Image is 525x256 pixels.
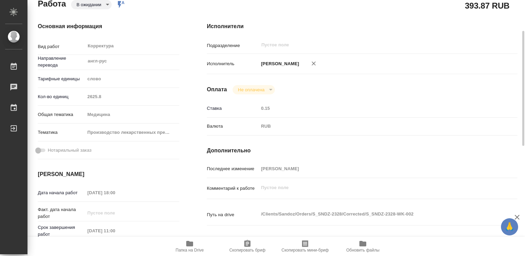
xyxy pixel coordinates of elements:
h4: Основная информация [38,22,179,31]
div: слово [85,73,179,85]
p: Тарифные единицы [38,75,85,82]
span: 🙏 [504,220,515,234]
button: Скопировать мини-бриф [276,237,334,256]
div: RUB [259,120,492,132]
div: В ожидании [233,85,275,94]
p: Направление перевода [38,55,85,69]
button: Папка на Drive [161,237,219,256]
button: Удалить исполнителя [306,56,321,71]
p: Валюта [207,123,259,130]
div: Производство лекарственных препаратов [85,127,179,138]
span: Обновить файлы [346,248,380,253]
span: Скопировать бриф [229,248,265,253]
input: Пустое поле [85,226,145,236]
input: Пустое поле [85,188,145,198]
p: Вид работ [38,43,85,50]
div: Медицина [85,109,179,120]
h4: Исполнители [207,22,517,31]
input: Пустое поле [259,103,492,113]
p: Тематика [38,129,85,136]
p: Комментарий к работе [207,185,259,192]
span: Папка на Drive [176,248,204,253]
p: Исполнитель [207,60,259,67]
p: Кол-во единиц [38,93,85,100]
p: Путь на drive [207,211,259,218]
button: В ожидании [75,2,103,8]
input: Пустое поле [85,92,179,102]
textarea: /Clients/Sandoz/Orders/S_SNDZ-2328/Corrected/S_SNDZ-2328-WK-002 [259,208,492,220]
p: Общая тематика [38,111,85,118]
span: Нотариальный заказ [48,147,91,154]
h4: Оплата [207,85,227,94]
h4: Дополнительно [207,147,517,155]
p: Последнее изменение [207,165,259,172]
p: Срок завершения работ [38,224,85,238]
button: Скопировать бриф [219,237,276,256]
p: [PERSON_NAME] [259,60,299,67]
input: Пустое поле [261,41,476,49]
button: Обновить файлы [334,237,392,256]
p: Подразделение [207,42,259,49]
input: Пустое поле [259,164,492,174]
h4: [PERSON_NAME] [38,170,179,178]
button: 🙏 [501,218,518,235]
input: Пустое поле [85,208,145,218]
button: Не оплачена [236,87,267,93]
p: Ставка [207,105,259,112]
p: Факт. дата начала работ [38,206,85,220]
span: Скопировать мини-бриф [281,248,328,253]
p: Дата начала работ [38,189,85,196]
